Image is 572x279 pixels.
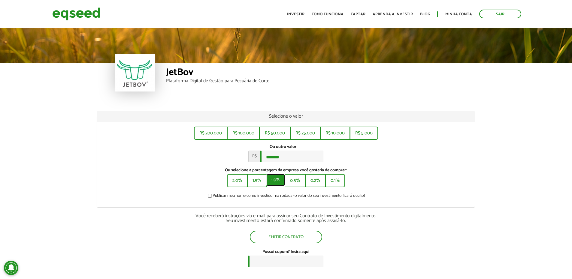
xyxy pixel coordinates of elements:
[305,174,325,187] button: 0.2%
[227,127,260,140] button: R$ 100.000
[290,127,320,140] button: R$ 25.000
[97,214,475,223] div: Você receberá instruções via e-mail para assinar seu Contrato de Investimento digitalmente. Seu i...
[269,112,303,120] span: Selecione o valor
[250,231,322,243] button: Emitir contrato
[287,12,304,16] a: Investir
[166,79,457,83] div: Plataforma Digital de Gestão para Pecuária de Corte
[373,12,413,16] a: Aprenda a investir
[227,174,247,187] button: 2.0%
[194,127,227,140] button: R$ 200.000
[101,168,470,172] label: Ou selecione a porcentagem da empresa você gostaria de comprar:
[207,194,365,200] label: Publicar meu nome como investidor na rodada (o valor do seu investimento ficará oculto)
[52,6,100,22] img: EqSeed
[351,12,365,16] a: Captar
[420,12,430,16] a: Blog
[312,12,344,16] a: Como funciona
[262,250,309,254] label: Possui cupom? Insira aqui
[270,145,296,149] label: Ou outro valor
[247,174,267,187] button: 1.5%
[259,127,290,140] button: R$ 50.000
[204,194,215,198] input: Publicar meu nome como investidor na rodada (o valor do seu investimento ficará oculto)
[479,10,521,18] a: Sair
[248,151,260,162] span: R$
[350,127,378,140] button: R$ 5.000
[266,174,285,186] button: 1.0%
[320,127,350,140] button: R$ 10.000
[166,67,457,79] div: JetBov
[445,12,472,16] a: Minha conta
[325,174,345,187] button: 0.1%
[285,174,305,187] button: 0.5%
